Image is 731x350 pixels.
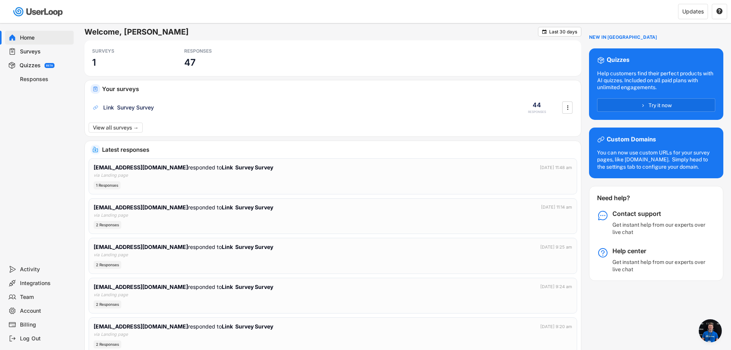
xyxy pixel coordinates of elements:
div: Account [20,307,71,315]
strong: Link Survey Survey [222,284,273,290]
div: Get instant help from our experts over live chat [612,259,708,272]
div: Help center [612,247,708,255]
span: Try it now [648,103,672,108]
div: [DATE] 11:48 am [540,164,572,171]
div: 2 Responses [94,261,121,269]
strong: Link Survey Survey [222,204,273,211]
div: [DATE] 11:14 am [541,204,572,211]
div: RESPONSES [528,110,546,114]
div: Link Survey Survey [103,104,154,111]
div: [DATE] 9:20 am [540,323,572,330]
div: responded to [94,203,273,211]
text:  [567,103,568,111]
text:  [716,8,723,15]
div: Responses [20,76,71,83]
div: via [94,212,99,219]
div: Help customers find their perfect products with AI quizzes. Included on all paid plans with unlim... [597,70,715,91]
div: via [94,172,99,179]
div: Surveys [20,48,71,55]
div: Get instant help from our experts over live chat [612,221,708,235]
div: Landing page [101,212,128,219]
strong: Link Survey Survey [222,244,273,250]
div: Activity [20,266,71,273]
img: IncomingMajor.svg [92,147,98,153]
strong: [EMAIL_ADDRESS][DOMAIN_NAME] [94,284,188,290]
div: BETA [46,64,53,67]
div: 2 Responses [94,300,121,309]
div: via [94,252,99,258]
div: via [94,292,99,298]
strong: Link Survey Survey [222,323,273,330]
div: responded to [94,322,273,330]
img: userloop-logo-01.svg [12,4,66,20]
div: Integrations [20,280,71,287]
h3: 47 [184,56,196,68]
button:  [716,8,723,15]
div: Last 30 days [549,30,577,34]
div: Quizzes [607,56,629,64]
button: View all surveys → [89,123,143,133]
div: Billing [20,321,71,328]
div: Landing page [101,292,128,298]
strong: Link Survey Survey [222,164,273,171]
div: Landing page [101,172,128,179]
h3: 1 [92,56,96,68]
div: Updates [682,9,704,14]
div: Need help? [597,194,650,202]
div: Home [20,34,71,41]
div: Landing page [101,252,128,258]
div: Your surveys [102,86,575,92]
div: 1 Responses [94,181,120,189]
div: Custom Domains [607,136,656,144]
strong: [EMAIL_ADDRESS][DOMAIN_NAME] [94,323,188,330]
h6: Welcome, [PERSON_NAME] [84,27,538,37]
div: Latest responses [102,147,575,153]
button:  [564,102,571,113]
strong: [EMAIL_ADDRESS][DOMAIN_NAME] [94,164,188,171]
div: via [94,331,99,338]
div: 44 [533,101,541,109]
div: RESPONSES [184,48,253,54]
div: Team [20,294,71,301]
div: responded to [94,163,273,171]
div: responded to [94,243,273,251]
div: Quizzes [20,62,41,69]
div: NEW IN [GEOGRAPHIC_DATA] [589,35,657,41]
strong: [EMAIL_ADDRESS][DOMAIN_NAME] [94,204,188,211]
div: Contact support [612,210,708,218]
div: Landing page [101,331,128,338]
div: 2 Responses [94,340,121,348]
div: 2 Responses [94,221,121,229]
button: Try it now [597,98,715,112]
button:  [541,29,547,35]
div: [DATE] 9:25 am [540,244,572,250]
div: responded to [94,283,273,291]
div: Open chat [699,319,722,342]
div: You can now use custom URLs for your survey pages, like [DOMAIN_NAME]. Simply head to the setting... [597,149,715,170]
div: Log Out [20,335,71,342]
strong: [EMAIL_ADDRESS][DOMAIN_NAME] [94,244,188,250]
div: SURVEYS [92,48,161,54]
div: [DATE] 9:24 am [540,284,572,290]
